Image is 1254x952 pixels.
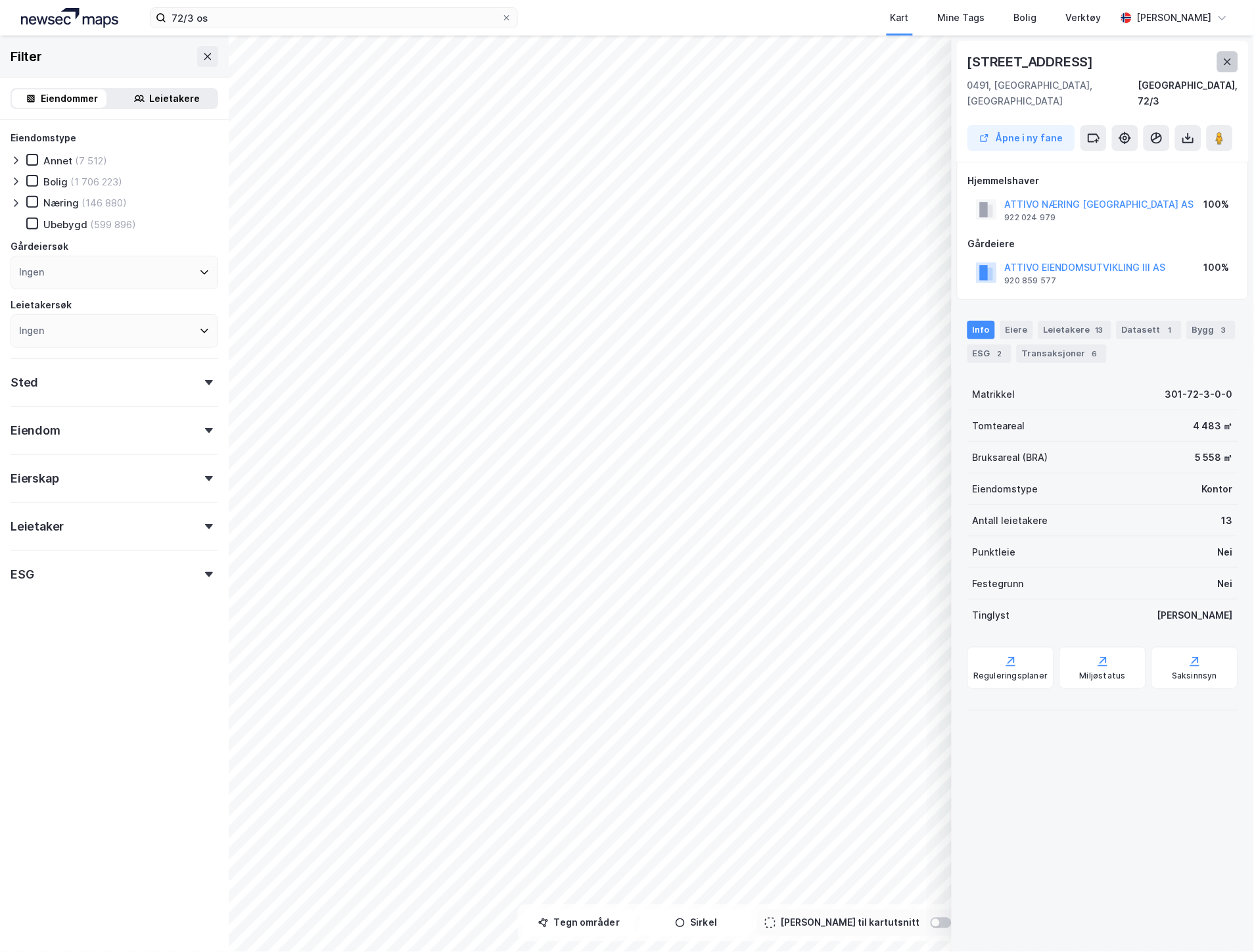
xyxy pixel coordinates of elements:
[967,321,995,339] div: Info
[70,176,122,188] div: (1 706 223)
[1188,889,1254,952] iframe: Chat Widget
[1066,10,1102,26] div: Verktøy
[973,450,1048,465] div: Bruksareal (BRA)
[1088,347,1102,360] div: 6
[1204,260,1230,275] div: 100%
[1017,345,1107,363] div: Transaksjoner
[967,345,1011,363] div: ESG
[993,347,1006,360] div: 2
[1137,10,1212,26] div: [PERSON_NAME]
[781,915,920,931] div: [PERSON_NAME] til kartutsnitt
[1188,889,1254,952] div: Kontrollprogram for chat
[1204,197,1230,212] div: 100%
[967,78,1138,109] div: 0491, [GEOGRAPHIC_DATA], [GEOGRAPHIC_DATA]
[968,236,1238,252] div: Gårdeiere
[938,10,985,26] div: Mine Tags
[166,8,501,28] input: Søk på adresse, matrikkel, gårdeiere, leietakere eller personer
[150,91,200,107] div: Leietakere
[19,323,44,339] div: Ingen
[11,375,38,391] div: Sted
[81,197,127,209] div: (146 880)
[1117,321,1182,339] div: Datasett
[640,910,752,936] button: Sirkel
[1005,275,1057,286] div: 920 859 577
[11,519,64,535] div: Leietaker
[11,567,34,583] div: ESG
[1005,212,1056,223] div: 922 024 979
[1138,78,1238,109] div: [GEOGRAPHIC_DATA], 72/3
[1165,387,1233,402] div: 301-72-3-0-0
[1222,513,1233,529] div: 13
[1000,321,1033,339] div: Eiere
[11,471,58,487] div: Eierskap
[891,10,909,26] div: Kart
[1202,481,1233,497] div: Kontor
[41,91,99,107] div: Eiendommer
[1173,671,1218,681] div: Saksinnsyn
[19,264,44,280] div: Ingen
[1163,323,1176,337] div: 1
[11,130,76,146] div: Eiendomstype
[1218,576,1233,592] div: Nei
[21,8,118,28] img: logo.a4113a55bc3d86da70a041830d287a7e.svg
[43,218,87,231] div: Ubebygd
[1187,321,1236,339] div: Bygg
[11,297,72,313] div: Leietakersøk
[43,176,68,188] div: Bolig
[1080,671,1126,681] div: Miljøstatus
[1014,10,1037,26] div: Bolig
[967,51,1096,72] div: [STREET_ADDRESS]
[1218,544,1233,560] div: Nei
[973,481,1038,497] div: Eiendomstype
[11,46,42,67] div: Filter
[1196,450,1233,465] div: 5 558 ㎡
[11,239,68,254] div: Gårdeiersøk
[973,576,1024,592] div: Festegrunn
[11,423,60,439] div: Eiendom
[1157,607,1233,623] div: [PERSON_NAME]
[968,173,1238,189] div: Hjemmelshaver
[973,544,1016,560] div: Punktleie
[973,418,1025,434] div: Tomteareal
[1217,323,1230,337] div: 3
[43,197,79,209] div: Næring
[90,218,136,231] div: (599 896)
[973,671,1048,681] div: Reguleringsplaner
[973,607,1010,623] div: Tinglyst
[1093,323,1106,337] div: 13
[43,155,72,167] div: Annet
[523,910,635,936] button: Tegn områder
[973,387,1015,402] div: Matrikkel
[75,155,107,167] div: (7 512)
[1194,418,1233,434] div: 4 483 ㎡
[973,513,1048,529] div: Antall leietakere
[967,125,1075,151] button: Åpne i ny fane
[1038,321,1111,339] div: Leietakere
